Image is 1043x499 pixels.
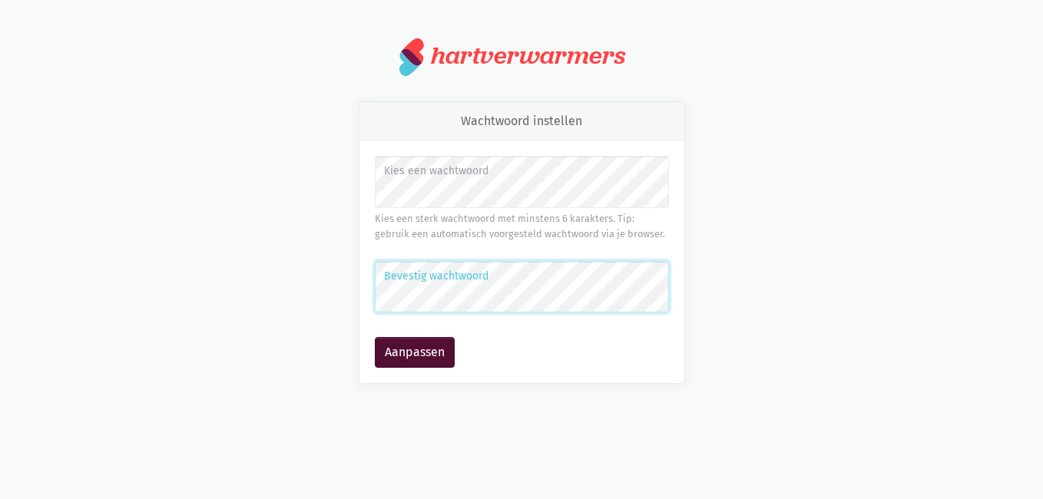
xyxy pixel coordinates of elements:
div: hartverwarmers [431,41,625,70]
label: Bevestig wachtwoord [384,268,658,285]
img: logo.svg [399,37,425,77]
div: Kies een sterk wachtwoord met minstens 6 karakters. Tip: gebruik een automatisch voorgesteld wach... [375,211,669,243]
form: Wachtwoord instellen [375,156,669,368]
button: Aanpassen [375,337,455,368]
label: Kies een wachtwoord [384,163,658,180]
a: hartverwarmers [399,37,644,77]
div: Wachtwoord instellen [359,102,684,141]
